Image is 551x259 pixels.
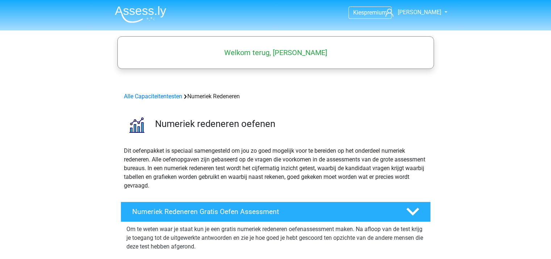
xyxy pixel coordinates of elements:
img: numeriek redeneren [121,110,152,140]
img: Assessly [115,6,166,23]
h5: Welkom terug, [PERSON_NAME] [121,48,430,57]
a: Kiespremium [349,8,391,17]
span: Kies [353,9,364,16]
p: Dit oefenpakket is speciaal samengesteld om jou zo goed mogelijk voor te bereiden op het onderdee... [124,147,427,190]
div: Numeriek Redeneren [121,92,430,101]
span: premium [364,9,387,16]
h3: Numeriek redeneren oefenen [155,118,425,129]
a: Alle Capaciteitentesten [124,93,182,100]
a: [PERSON_NAME] [383,8,442,17]
p: Om te weten waar je staat kun je een gratis numeriek redeneren oefenassessment maken. Na afloop v... [126,225,425,251]
span: [PERSON_NAME] [398,9,441,16]
a: Numeriek Redeneren Gratis Oefen Assessment [118,202,434,222]
h4: Numeriek Redeneren Gratis Oefen Assessment [132,207,395,216]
